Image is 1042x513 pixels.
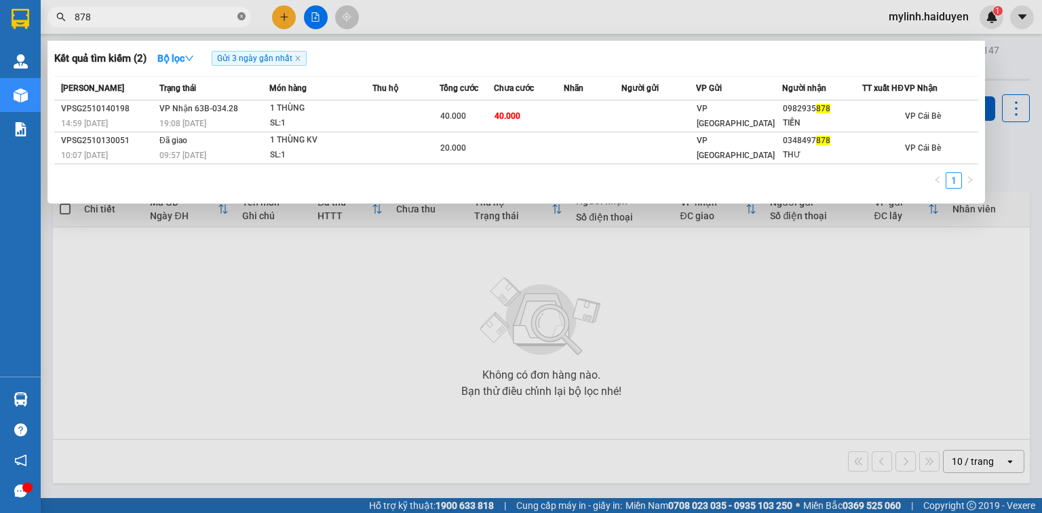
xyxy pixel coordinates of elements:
input: Tìm tên, số ĐT hoặc mã đơn [75,9,235,24]
span: search [56,12,66,22]
strong: Bộ lọc [157,53,194,64]
div: VPSG2510140198 [61,102,155,116]
div: THƯ [783,148,862,162]
span: Người gửi [621,83,659,93]
li: Next Page [962,172,978,189]
span: 878 [816,104,830,113]
span: VP [GEOGRAPHIC_DATA] [697,136,775,160]
span: 20.000 [440,143,466,153]
span: [PERSON_NAME] [61,83,124,93]
div: 1 THÙNG KV [270,133,372,148]
span: message [14,484,27,497]
span: 878 [816,136,830,145]
div: 1 THÙNG [270,101,372,116]
span: VP Nhận 63B-034.28 [159,104,238,113]
span: VP Cái Bè [905,143,941,153]
img: logo-vxr [12,9,29,29]
span: Đã giao [159,136,187,145]
span: 09:57 [DATE] [159,151,206,160]
span: close-circle [237,11,246,24]
span: VP Gửi [696,83,722,93]
span: 40.000 [440,111,466,121]
span: 14:59 [DATE] [61,119,108,128]
div: TIẾN [783,116,862,130]
span: VP Nhận [904,83,938,93]
span: Thu hộ [372,83,398,93]
a: 1 [946,173,961,188]
div: 0982935 [783,102,862,116]
div: 0348497 [783,134,862,148]
span: Trạng thái [159,83,196,93]
span: right [966,176,974,184]
img: warehouse-icon [14,88,28,102]
span: Món hàng [269,83,307,93]
span: left [933,176,942,184]
span: Người nhận [782,83,826,93]
h3: Kết quả tìm kiếm ( 2 ) [54,52,147,66]
li: 1 [946,172,962,189]
img: warehouse-icon [14,392,28,406]
li: Previous Page [929,172,946,189]
span: Chưa cước [494,83,534,93]
span: close-circle [237,12,246,20]
span: 10:07 [DATE] [61,151,108,160]
span: Nhãn [564,83,583,93]
button: right [962,172,978,189]
span: VP [GEOGRAPHIC_DATA] [697,104,775,128]
span: close [294,55,301,62]
div: VPSG2510130051 [61,134,155,148]
span: 40.000 [495,111,520,121]
button: left [929,172,946,189]
img: warehouse-icon [14,54,28,69]
span: Gửi 3 ngày gần nhất [212,51,307,66]
div: SL: 1 [270,148,372,163]
span: question-circle [14,423,27,436]
img: solution-icon [14,122,28,136]
span: notification [14,454,27,467]
span: Tổng cước [440,83,478,93]
button: Bộ lọcdown [147,47,205,69]
span: down [185,54,194,63]
div: SL: 1 [270,116,372,131]
span: TT xuất HĐ [862,83,904,93]
span: 19:08 [DATE] [159,119,206,128]
span: VP Cái Bè [905,111,941,121]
